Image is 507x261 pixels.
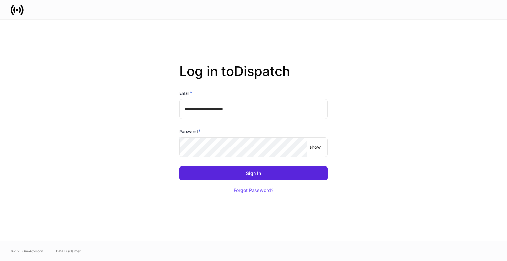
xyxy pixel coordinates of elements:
[179,63,328,90] h2: Log in to Dispatch
[225,183,282,198] button: Forgot Password?
[246,171,261,176] div: Sign In
[11,248,43,254] span: © 2025 OneAdvisory
[179,128,201,135] h6: Password
[179,166,328,180] button: Sign In
[179,90,192,96] h6: Email
[56,248,81,254] a: Data Disclaimer
[309,144,321,150] p: show
[234,188,273,193] div: Forgot Password?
